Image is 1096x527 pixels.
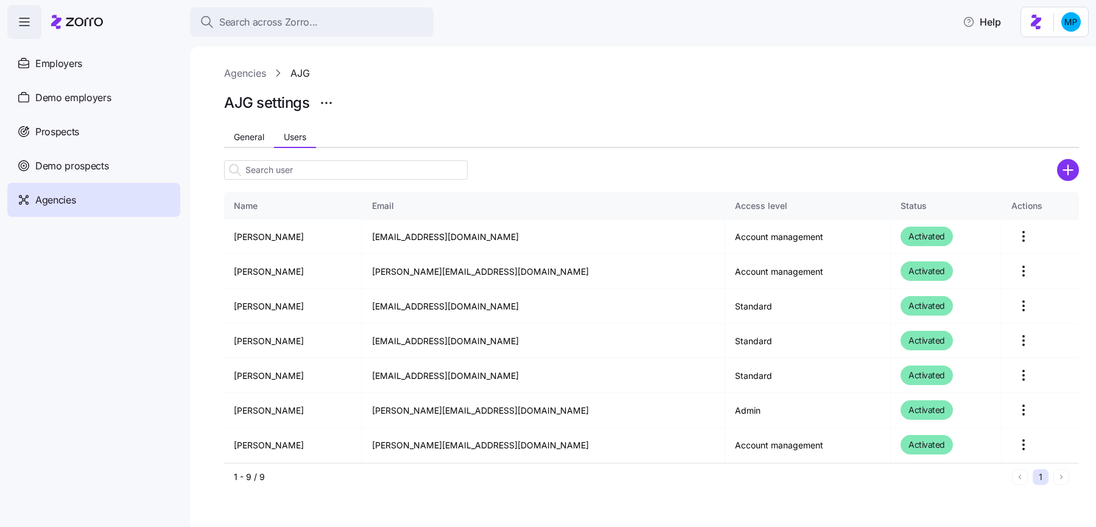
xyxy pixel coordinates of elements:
div: Email [372,199,715,213]
div: Actions [1011,199,1069,213]
input: Search user [224,160,468,180]
td: [PERSON_NAME] [224,393,362,428]
div: 1 - 9 / 9 [234,471,1007,483]
span: Activated [908,437,945,452]
button: Previous page [1012,469,1028,485]
button: 1 [1033,469,1049,485]
a: Employers [7,46,180,80]
button: Search across Zorro... [190,7,434,37]
span: Search across Zorro... [219,15,318,30]
span: Activated [908,299,945,313]
span: Help [963,15,1001,29]
td: [EMAIL_ADDRESS][DOMAIN_NAME] [362,324,725,358]
span: Demo employers [35,90,111,105]
h1: AJG settings [224,93,309,112]
span: Users [284,133,306,141]
td: Standard [725,358,891,393]
a: Demo prospects [7,149,180,183]
a: Demo employers [7,80,180,115]
span: Activated [908,333,945,348]
div: Status [901,199,991,213]
td: [PERSON_NAME] [224,462,362,497]
td: [EMAIL_ADDRESS][DOMAIN_NAME] [362,219,725,254]
a: Prospects [7,115,180,149]
a: Agencies [7,183,180,217]
td: [PERSON_NAME][EMAIL_ADDRESS][DOMAIN_NAME] [362,428,725,462]
td: Admin [725,462,891,497]
svg: add icon [1057,159,1079,181]
td: [PERSON_NAME] [224,289,362,324]
span: Demo prospects [35,158,109,174]
img: b954e4dfce0f5620b9225907d0f7229f [1061,12,1081,32]
td: [PERSON_NAME] [224,358,362,393]
td: Account management [725,428,891,462]
td: [PERSON_NAME][EMAIL_ADDRESS][DOMAIN_NAME] [362,393,725,428]
span: Activated [908,229,945,244]
td: [PERSON_NAME] [224,254,362,289]
td: [PERSON_NAME] [224,324,362,358]
button: Help [953,10,1011,34]
span: Agencies [35,193,76,208]
span: Activated [908,368,945,383]
td: [PERSON_NAME] [224,428,362,462]
td: [EMAIL_ADDRESS][DOMAIN_NAME] [362,289,725,324]
span: Activated [908,403,945,417]
td: Account management [725,219,891,254]
td: Standard [725,324,891,358]
button: Next page [1053,469,1069,485]
span: Prospects [35,124,79,140]
td: Standard [725,289,891,324]
a: Agencies [224,66,266,81]
td: Admin [725,393,891,428]
div: Access level [735,199,881,213]
div: Name [234,199,352,213]
span: General [234,133,264,141]
a: AJG [290,66,310,81]
span: Employers [35,56,82,71]
td: [EMAIL_ADDRESS][DOMAIN_NAME] [362,462,725,497]
td: [EMAIL_ADDRESS][DOMAIN_NAME] [362,358,725,393]
span: Activated [908,264,945,278]
td: [PERSON_NAME] [224,219,362,254]
td: Account management [725,254,891,289]
td: [PERSON_NAME][EMAIL_ADDRESS][DOMAIN_NAME] [362,254,725,289]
